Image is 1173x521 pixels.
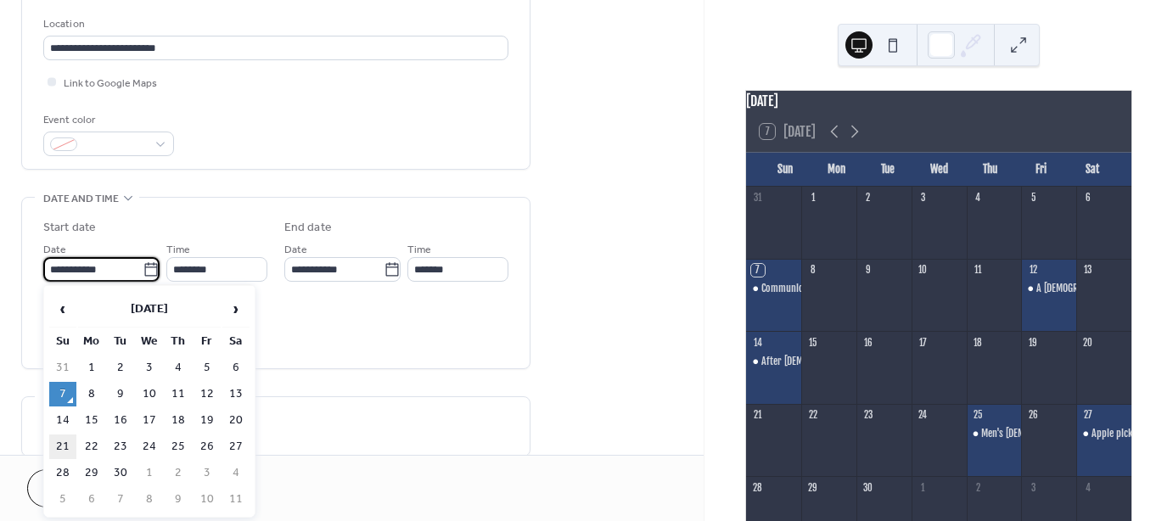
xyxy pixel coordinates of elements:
[1036,282,1159,296] div: A [DEMOGRAPHIC_DATA] Evening
[107,434,134,459] td: 23
[43,241,66,259] span: Date
[49,408,76,433] td: 14
[222,487,250,512] td: 11
[49,487,76,512] td: 5
[194,356,221,380] td: 5
[761,355,929,369] div: After [DEMOGRAPHIC_DATA] Prayer Meeting
[78,408,105,433] td: 15
[1067,153,1118,187] div: Sat
[136,487,163,512] td: 8
[194,461,221,485] td: 3
[806,264,819,277] div: 8
[107,461,134,485] td: 30
[972,481,985,494] div: 2
[407,241,431,259] span: Time
[49,382,76,406] td: 7
[223,292,249,326] span: ›
[194,408,221,433] td: 19
[136,382,163,406] td: 10
[165,408,192,433] td: 18
[27,469,132,507] a: Cancel
[862,264,874,277] div: 9
[165,356,192,380] td: 4
[222,408,250,433] td: 20
[78,487,105,512] td: 6
[49,356,76,380] td: 31
[78,329,105,354] th: Mo
[43,15,505,33] div: Location
[1026,336,1039,349] div: 19
[746,91,1131,111] div: [DATE]
[751,409,764,422] div: 21
[746,355,801,369] div: After Church Prayer Meeting
[917,336,929,349] div: 17
[107,487,134,512] td: 7
[107,356,134,380] td: 2
[1026,192,1039,204] div: 5
[136,434,163,459] td: 24
[917,409,929,422] div: 24
[1076,427,1131,441] div: Apple picking
[165,487,192,512] td: 9
[107,408,134,433] td: 16
[806,481,819,494] div: 29
[194,487,221,512] td: 10
[751,192,764,204] div: 31
[136,408,163,433] td: 17
[78,291,221,328] th: [DATE]
[806,192,819,204] div: 1
[136,461,163,485] td: 1
[862,192,874,204] div: 2
[1092,427,1146,441] div: Apple picking
[972,336,985,349] div: 18
[751,481,764,494] div: 28
[760,153,811,187] div: Sun
[49,329,76,354] th: Su
[222,356,250,380] td: 6
[806,336,819,349] div: 15
[194,329,221,354] th: Fr
[222,329,250,354] th: Sa
[50,292,76,326] span: ‹
[222,382,250,406] td: 13
[43,111,171,129] div: Event color
[165,329,192,354] th: Th
[1081,264,1094,277] div: 13
[165,434,192,459] td: 25
[284,219,332,237] div: End date
[43,190,119,208] span: Date and time
[49,461,76,485] td: 28
[964,153,1015,187] div: Thu
[284,241,307,259] span: Date
[917,264,929,277] div: 10
[751,336,764,349] div: 14
[165,382,192,406] td: 11
[862,153,913,187] div: Tue
[972,264,985,277] div: 11
[761,282,835,296] div: Communion [DATE]
[1026,481,1039,494] div: 3
[1026,409,1039,422] div: 26
[194,434,221,459] td: 26
[222,461,250,485] td: 4
[981,427,1113,441] div: Men's [DEMOGRAPHIC_DATA] Study
[78,382,105,406] td: 8
[1081,481,1094,494] div: 4
[78,434,105,459] td: 22
[78,461,105,485] td: 29
[107,329,134,354] th: Tu
[972,192,985,204] div: 4
[165,461,192,485] td: 2
[107,382,134,406] td: 9
[1081,336,1094,349] div: 20
[1026,264,1039,277] div: 12
[136,356,163,380] td: 3
[862,409,874,422] div: 23
[917,481,929,494] div: 1
[806,409,819,422] div: 22
[1015,153,1066,187] div: Fri
[751,264,764,277] div: 7
[913,153,964,187] div: Wed
[967,427,1022,441] div: Men's Bible Study
[1021,282,1076,296] div: A Shabbat Evening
